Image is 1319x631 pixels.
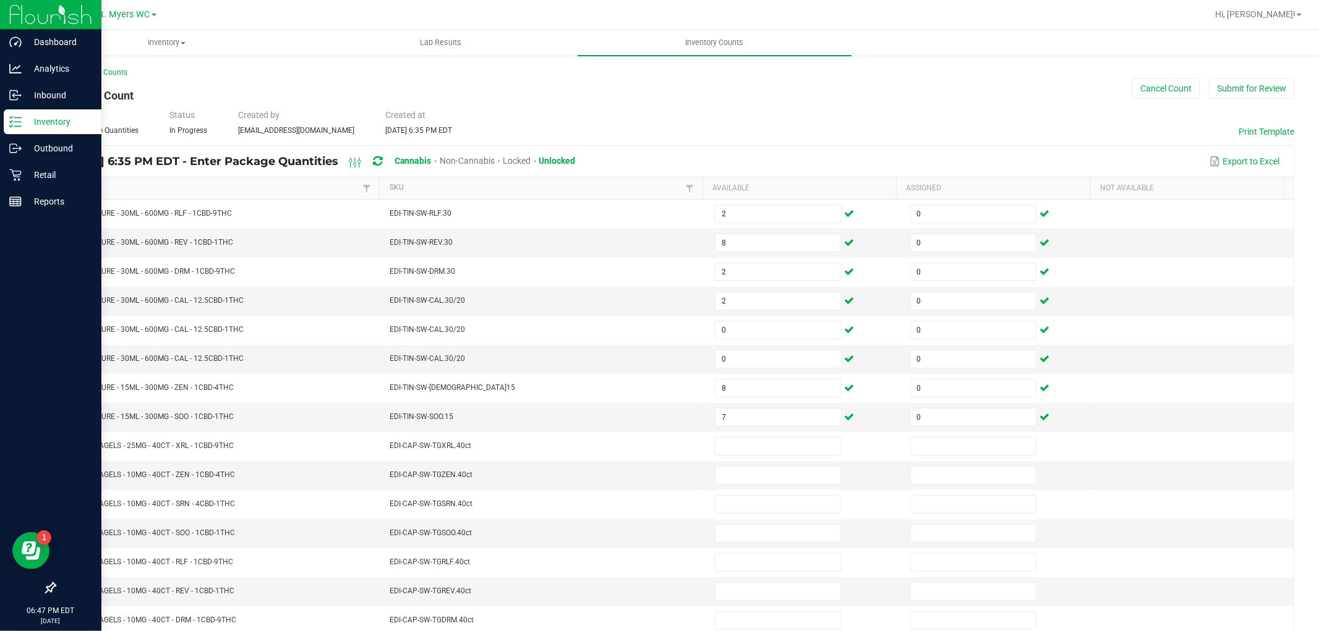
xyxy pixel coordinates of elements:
inline-svg: Inbound [9,89,22,101]
p: Reports [22,194,96,209]
th: Assigned [896,177,1090,200]
span: EDI-CAP-SW-TGZEN.40ct [390,470,472,479]
p: Dashboard [22,35,96,49]
a: Lab Results [304,30,578,56]
inline-svg: Inventory [9,116,22,128]
span: SW - THERAGELS - 10MG - 40CT - SOO - 1CBD-1THC [64,528,235,537]
span: [EMAIL_ADDRESS][DOMAIN_NAME] [238,126,354,135]
span: SW - TINCTURE - 15ML - 300MG - ZEN - 1CBD-4THC [64,383,234,392]
span: EDI-CAP-SW-TGSRN.40ct [390,499,472,508]
span: EDI-TIN-SW-SOO.15 [390,412,453,421]
p: Outbound [22,141,96,156]
span: EDI-TIN-SW-CAL.30/20 [390,354,465,363]
a: ItemSortable [67,183,360,193]
inline-svg: Dashboard [9,36,22,48]
a: Inventory Counts [578,30,852,56]
a: Filter [359,180,374,196]
span: SW - TINCTURE - 30ML - 600MG - DRM - 1CBD-9THC [64,267,235,276]
span: EDI-CAP-SW-TGDRM.40ct [390,616,474,624]
span: Created by [238,110,280,120]
p: [DATE] [6,616,96,625]
span: Unlocked [539,156,576,166]
span: SW - THERAGELS - 10MG - 40CT - REV - 1CBD-1THC [64,587,234,595]
span: EDI-CAP-SW-TGXRL.40ct [390,441,471,450]
span: SW - TINCTURE - 30ML - 600MG - REV - 1CBD-1THC [64,238,233,247]
span: SW - TINCTURE - 30ML - 600MG - RLF - 1CBD-9THC [64,209,232,218]
p: Inventory [22,114,96,129]
button: Export to Excel [1206,151,1283,172]
span: EDI-TIN-SW-RLF.30 [390,209,451,218]
button: Print Template [1239,125,1294,138]
span: Hi, [PERSON_NAME]! [1215,9,1296,19]
th: Available [702,177,896,200]
a: Inventory [30,30,304,56]
span: Ft. Myers WC [96,9,150,20]
inline-svg: Analytics [9,62,22,75]
p: Inbound [22,88,96,103]
iframe: Resource center unread badge [36,530,51,545]
button: Submit for Review [1209,78,1294,99]
span: EDI-TIN-SW-DRM.30 [390,267,455,276]
span: EDI-CAP-SW-TGSOO.40ct [390,528,472,537]
span: Created at [385,110,425,120]
span: Non-Cannabis [440,156,495,166]
inline-svg: Retail [9,169,22,181]
span: Lab Results [403,37,478,48]
span: SW - THERAGELS - 10MG - 40CT - RLF - 1CBD-9THC [64,557,233,566]
span: Locked [503,156,531,166]
div: [DATE] 6:35 PM EDT - Enter Package Quantities [64,150,585,173]
span: SW - THERAGELS - 10MG - 40CT - ZEN - 1CBD-4THC [64,470,235,479]
span: Cannabis [395,156,432,166]
a: SKUSortable [390,183,683,193]
span: SW - TINCTURE - 15ML - 300MG - SOO - 1CBD-1THC [64,412,234,421]
p: Analytics [22,61,96,76]
span: SW - THERAGELS - 25MG - 40CT - XRL - 1CBD-9THC [64,441,234,450]
p: 06:47 PM EDT [6,605,96,616]
span: In Progress [169,126,207,135]
span: SW - THERAGELS - 10MG - 40CT - SRN - 4CBD-1THC [64,499,235,508]
th: Not Available [1090,177,1284,200]
a: Filter [683,180,698,196]
button: Cancel Count [1132,78,1200,99]
span: SW - THERAGELS - 10MG - 40CT - DRM - 1CBD-9THC [64,616,236,624]
span: SW - TINCTURE - 30ML - 600MG - CAL - 12.5CBD-1THC [64,325,244,334]
span: EDI-CAP-SW-TGRLF.40ct [390,557,470,566]
span: Inventory Counts [669,37,761,48]
span: Inventory [30,37,303,48]
iframe: Resource center [12,532,49,569]
span: SW - TINCTURE - 30ML - 600MG - CAL - 12.5CBD-1THC [64,296,244,305]
p: Retail [22,167,96,182]
span: EDI-TIN-SW-CAL.30/20 [390,325,465,334]
span: SW - TINCTURE - 30ML - 600MG - CAL - 12.5CBD-1THC [64,354,244,363]
span: [DATE] 6:35 PM EDT [385,126,452,135]
span: Status [169,110,195,120]
span: EDI-TIN-SW-CAL.30/20 [390,296,465,305]
span: EDI-TIN-SW-REV.30 [390,238,453,247]
inline-svg: Reports [9,195,22,208]
span: EDI-CAP-SW-TGREV.40ct [390,587,471,595]
inline-svg: Outbound [9,142,22,155]
span: EDI-TIN-SW-[DEMOGRAPHIC_DATA]15 [390,383,515,392]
